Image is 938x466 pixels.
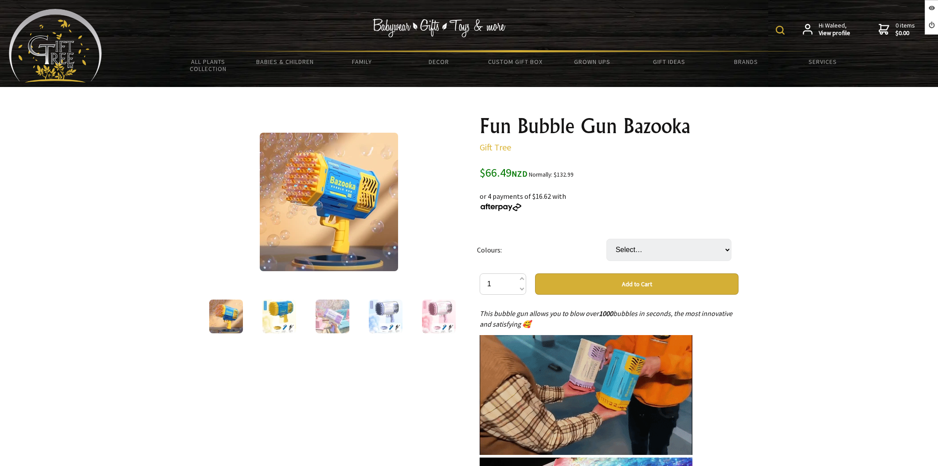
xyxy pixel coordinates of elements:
img: Babyware - Gifts - Toys and more... [9,9,102,83]
a: All Plants Collection [170,52,246,78]
div: or 4 payments of $16.62 with [480,180,739,212]
a: Decor [400,52,477,71]
a: Brands [707,52,784,71]
img: Fun Bubble Gun Bazooka [316,300,349,333]
small: Normally: $132.99 [529,171,574,178]
img: Afterpay [480,203,522,211]
button: Add to Cart [535,273,739,295]
a: Gift Tree [480,142,511,153]
strong: $0.00 [895,29,915,37]
a: Services [785,52,861,71]
em: This bubble gun allows you to blow over bubbles in seconds, the most innovative and satisfying 🥰 [480,309,732,328]
a: Hi Waleed,View profile [803,22,850,37]
span: 0 items [895,21,915,37]
span: $66.49 [480,165,528,180]
img: Fun Bubble Gun Bazooka [422,300,456,333]
a: Family [324,52,400,71]
img: Babywear - Gifts - Toys & more [372,19,505,37]
a: Babies & Children [246,52,323,71]
h1: Fun Bubble Gun Bazooka [480,115,739,137]
img: Fun Bubble Gun Bazooka [209,300,243,333]
span: Hi Waleed, [819,22,850,37]
td: Colours: [477,226,606,273]
a: Gift Ideas [631,52,707,71]
img: Fun Bubble Gun Bazooka [262,300,296,333]
strong: View profile [819,29,850,37]
img: product search [776,26,785,35]
img: Fun Bubble Gun Bazooka [260,133,398,271]
strong: 1000 [599,309,613,318]
span: NZD [512,169,528,179]
a: Grown Ups [554,52,631,71]
a: 0 items$0.00 [879,22,915,37]
img: Fun Bubble Gun Bazooka [369,300,403,333]
a: Custom Gift Box [477,52,554,71]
